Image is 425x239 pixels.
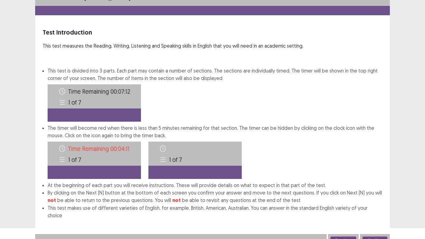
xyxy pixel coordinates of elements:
li: At the beginning of each part you will receive instructions. These will provide details on what t... [48,181,382,189]
li: By clicking on the Next (N) button at the bottom of each screen you confirm your answer and move ... [48,189,382,204]
img: Time-image [48,142,141,179]
strong: not [172,197,181,204]
li: This test is divided into 3 parts. Each part may contain a number of sections. The sections are i... [48,67,382,122]
p: Test Introduction [43,28,382,37]
p: This test measures the Reading, Writing, Listening and Speaking skills in English that you will n... [43,42,382,49]
li: This test makes use of different varieties of English, for example, British, American, Australian... [48,204,382,219]
img: Time-image [48,84,141,122]
li: The timer will become red when there is less than 5 minutes remaining for that section. The timer... [48,124,382,181]
img: Time-image [148,142,242,179]
strong: not [48,197,56,204]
